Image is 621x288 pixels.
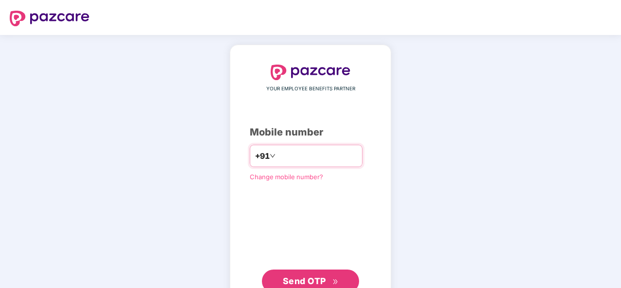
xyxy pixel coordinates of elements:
span: Send OTP [283,276,326,286]
div: Mobile number [250,125,371,140]
span: down [270,153,276,159]
a: Change mobile number? [250,173,323,181]
img: logo [10,11,89,26]
span: YOUR EMPLOYEE BENEFITS PARTNER [266,85,355,93]
span: +91 [255,150,270,162]
img: logo [271,65,350,80]
span: double-right [332,279,339,285]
